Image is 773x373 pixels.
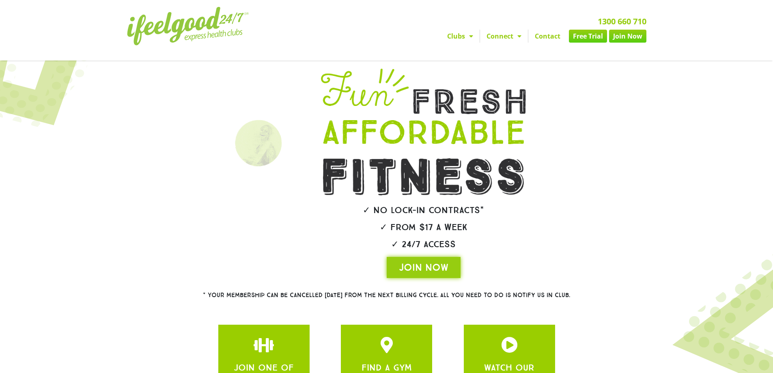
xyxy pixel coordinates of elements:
[399,261,448,274] span: JOIN NOW
[501,337,517,353] a: JOIN ONE OF OUR CLUBS
[609,30,646,43] a: Join Now
[312,30,646,43] nav: Menu
[298,240,549,249] h2: ✓ 24/7 Access
[387,257,461,278] a: JOIN NOW
[569,30,607,43] a: Free Trial
[441,30,480,43] a: Clubs
[598,16,646,27] a: 1300 660 710
[480,30,528,43] a: Connect
[298,206,549,215] h2: ✓ No lock-in contracts*
[528,30,567,43] a: Contact
[174,292,600,298] h2: * Your membership can be cancelled [DATE] from the next billing cycle. All you need to do is noti...
[298,223,549,232] h2: ✓ From $17 a week
[379,337,395,353] a: JOIN ONE OF OUR CLUBS
[256,337,272,353] a: JOIN ONE OF OUR CLUBS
